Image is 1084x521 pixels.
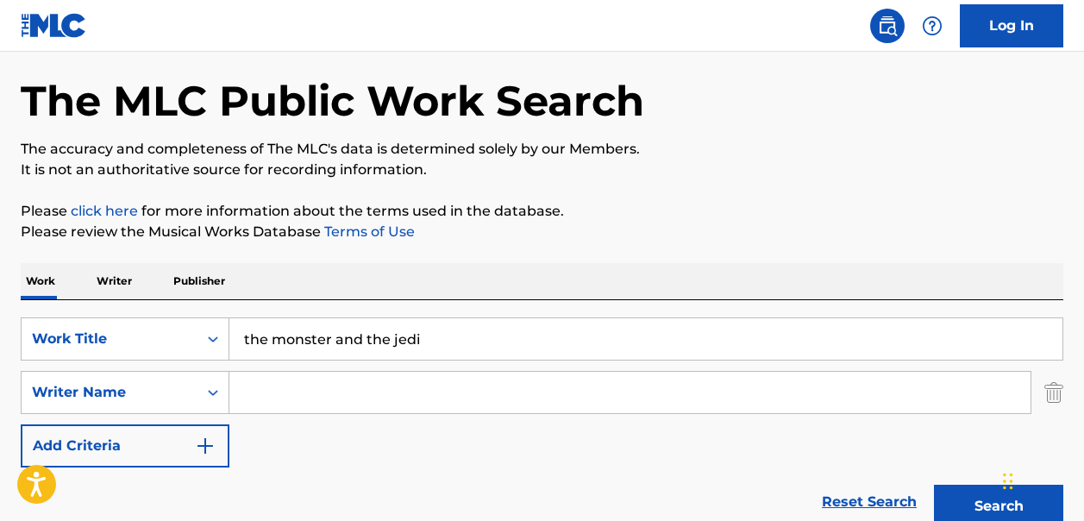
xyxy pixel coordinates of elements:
[168,263,230,299] p: Publisher
[960,4,1063,47] a: Log In
[21,263,60,299] p: Work
[877,16,898,36] img: search
[21,75,644,127] h1: The MLC Public Work Search
[91,263,137,299] p: Writer
[870,9,905,43] a: Public Search
[195,436,216,456] img: 9d2ae6d4665cec9f34b9.svg
[922,16,943,36] img: help
[32,382,187,403] div: Writer Name
[813,483,925,521] a: Reset Search
[21,424,229,468] button: Add Criteria
[1044,371,1063,414] img: Delete Criterion
[21,201,1063,222] p: Please for more information about the terms used in the database.
[21,13,87,38] img: MLC Logo
[21,222,1063,242] p: Please review the Musical Works Database
[1003,455,1013,507] div: Drag
[71,203,138,219] a: click here
[32,329,187,349] div: Work Title
[21,160,1063,180] p: It is not an authoritative source for recording information.
[915,9,949,43] div: Help
[998,438,1084,521] iframe: Chat Widget
[21,139,1063,160] p: The accuracy and completeness of The MLC's data is determined solely by our Members.
[321,223,415,240] a: Terms of Use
